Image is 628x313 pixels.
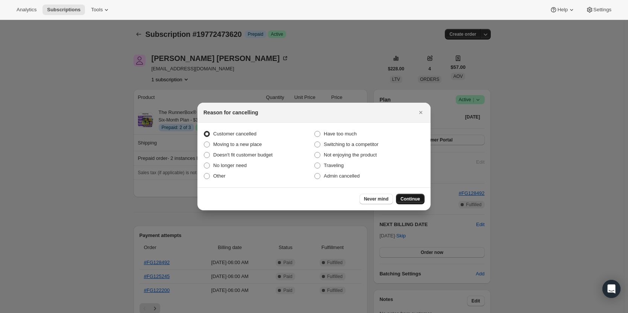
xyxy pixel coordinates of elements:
[86,5,115,15] button: Tools
[360,194,393,204] button: Never mind
[364,196,388,202] span: Never mind
[557,7,567,13] span: Help
[203,109,258,116] h2: Reason for cancelling
[213,152,273,158] span: Doesn't fit customer budget
[213,141,262,147] span: Moving to a new place
[416,107,426,118] button: Close
[47,7,80,13] span: Subscriptions
[324,141,378,147] span: Switching to a competitor
[602,280,620,298] div: Open Intercom Messenger
[324,173,360,179] span: Admin cancelled
[593,7,611,13] span: Settings
[545,5,579,15] button: Help
[213,163,247,168] span: No longer need
[324,152,377,158] span: Not enjoying the product
[17,7,36,13] span: Analytics
[396,194,425,204] button: Continue
[213,131,256,137] span: Customer cancelled
[91,7,103,13] span: Tools
[324,131,356,137] span: Have too much
[400,196,420,202] span: Continue
[42,5,85,15] button: Subscriptions
[581,5,616,15] button: Settings
[213,173,226,179] span: Other
[12,5,41,15] button: Analytics
[324,163,344,168] span: Traveling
